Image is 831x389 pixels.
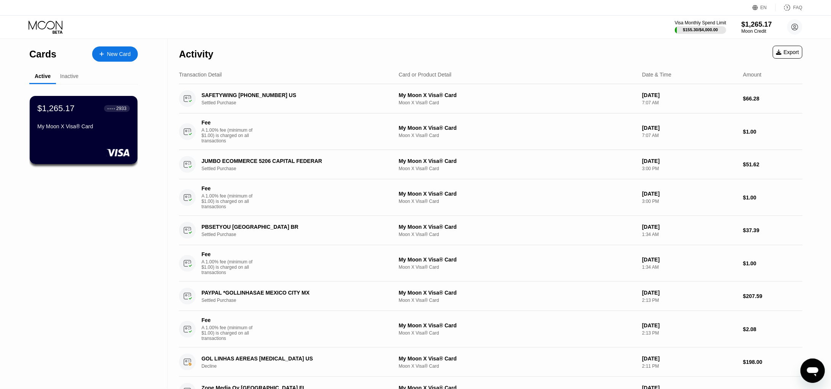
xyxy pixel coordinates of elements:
[107,51,131,57] div: New Card
[642,290,737,296] div: [DATE]
[642,166,737,171] div: 3:00 PM
[399,100,636,105] div: Moon X Visa® Card
[201,259,259,275] div: A 1.00% fee (minimum of $1.00) is charged on all transactions
[642,199,737,204] div: 3:00 PM
[29,49,56,60] div: Cards
[793,5,802,10] div: FAQ
[60,73,78,79] div: Inactive
[179,49,213,60] div: Activity
[743,227,802,233] div: $37.39
[773,46,802,59] div: Export
[753,4,776,11] div: EN
[399,92,636,98] div: My Moon X Visa® Card
[179,282,802,311] div: PAYPAL *GOLLINHASAE MEXICO CITY MXSettled PurchaseMy Moon X Visa® CardMoon X Visa® Card[DATE]2:13...
[743,129,802,135] div: $1.00
[642,298,737,303] div: 2:13 PM
[399,133,636,138] div: Moon X Visa® Card
[743,72,761,78] div: Amount
[399,298,636,303] div: Moon X Visa® Card
[399,232,636,237] div: Moon X Visa® Card
[743,161,802,167] div: $51.62
[642,265,737,270] div: 1:34 AM
[683,27,718,32] div: $155.30 / $4,000.00
[35,73,51,79] div: Active
[642,125,737,131] div: [DATE]
[179,311,802,348] div: FeeA 1.00% fee (minimum of $1.00) is charged on all transactionsMy Moon X Visa® CardMoon X Visa® ...
[642,322,737,328] div: [DATE]
[179,113,802,150] div: FeeA 1.00% fee (minimum of $1.00) is charged on all transactionsMy Moon X Visa® CardMoon X Visa® ...
[742,21,772,34] div: $1,265.17Moon Credit
[776,4,802,11] div: FAQ
[742,21,772,29] div: $1,265.17
[399,158,636,164] div: My Moon X Visa® Card
[642,224,737,230] div: [DATE]
[179,72,222,78] div: Transaction Detail
[201,193,259,209] div: A 1.00% fee (minimum of $1.00) is charged on all transactions
[201,224,380,230] div: PBSETYOU [GEOGRAPHIC_DATA] BR
[642,257,737,263] div: [DATE]
[179,348,802,377] div: GOL LINHAS AEREAS [MEDICAL_DATA] USDeclineMy Moon X Visa® CardMoon X Visa® Card[DATE]2:11 PM$198.00
[179,245,802,282] div: FeeA 1.00% fee (minimum of $1.00) is charged on all transactionsMy Moon X Visa® CardMoon X Visa® ...
[201,100,394,105] div: Settled Purchase
[399,265,636,270] div: Moon X Visa® Card
[399,125,636,131] div: My Moon X Visa® Card
[201,317,255,323] div: Fee
[743,260,802,266] div: $1.00
[399,166,636,171] div: Moon X Visa® Card
[201,185,255,191] div: Fee
[776,49,799,55] div: Export
[642,100,737,105] div: 7:07 AM
[201,290,380,296] div: PAYPAL *GOLLINHASAE MEXICO CITY MX
[399,363,636,369] div: Moon X Visa® Card
[675,20,726,26] div: Visa Monthly Spend Limit
[642,356,737,362] div: [DATE]
[642,330,737,336] div: 2:13 PM
[201,251,255,257] div: Fee
[179,150,802,179] div: JUMBO ECOMMERCE 5206 CAPITAL FEDERARSettled PurchaseMy Moon X Visa® CardMoon X Visa® Card[DATE]3:...
[642,232,737,237] div: 1:34 AM
[743,96,802,102] div: $66.28
[201,325,259,341] div: A 1.00% fee (minimum of $1.00) is charged on all transactions
[399,330,636,336] div: Moon X Visa® Card
[801,359,825,383] iframe: Button to launch messaging window
[743,326,802,332] div: $2.08
[399,356,636,362] div: My Moon X Visa® Card
[201,158,380,164] div: JUMBO ECOMMERCE 5206 CAPITAL FEDERAR
[201,298,394,303] div: Settled Purchase
[761,5,767,10] div: EN
[201,120,255,126] div: Fee
[399,72,452,78] div: Card or Product Detail
[201,363,394,369] div: Decline
[399,224,636,230] div: My Moon X Visa® Card
[201,92,380,98] div: SAFETYWING [PHONE_NUMBER] US
[116,106,126,111] div: 2933
[642,92,737,98] div: [DATE]
[201,166,394,171] div: Settled Purchase
[201,356,380,362] div: GOL LINHAS AEREAS [MEDICAL_DATA] US
[179,216,802,245] div: PBSETYOU [GEOGRAPHIC_DATA] BRSettled PurchaseMy Moon X Visa® CardMoon X Visa® Card[DATE]1:34 AM$3...
[399,257,636,263] div: My Moon X Visa® Card
[399,322,636,328] div: My Moon X Visa® Card
[179,84,802,113] div: SAFETYWING [PHONE_NUMBER] USSettled PurchaseMy Moon X Visa® CardMoon X Visa® Card[DATE]7:07 AM$66.28
[30,96,137,164] div: $1,265.17● ● ● ●2933My Moon X Visa® Card
[675,20,726,34] div: Visa Monthly Spend Limit$155.30/$4,000.00
[399,191,636,197] div: My Moon X Visa® Card
[92,46,138,62] div: New Card
[743,359,802,365] div: $198.00
[642,363,737,369] div: 2:11 PM
[201,232,394,237] div: Settled Purchase
[37,104,75,113] div: $1,265.17
[399,199,636,204] div: Moon X Visa® Card
[201,128,259,143] div: A 1.00% fee (minimum of $1.00) is charged on all transactions
[642,72,671,78] div: Date & Time
[642,158,737,164] div: [DATE]
[107,107,115,110] div: ● ● ● ●
[743,194,802,201] div: $1.00
[742,29,772,34] div: Moon Credit
[743,293,802,299] div: $207.59
[399,290,636,296] div: My Moon X Visa® Card
[642,191,737,197] div: [DATE]
[179,179,802,216] div: FeeA 1.00% fee (minimum of $1.00) is charged on all transactionsMy Moon X Visa® CardMoon X Visa® ...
